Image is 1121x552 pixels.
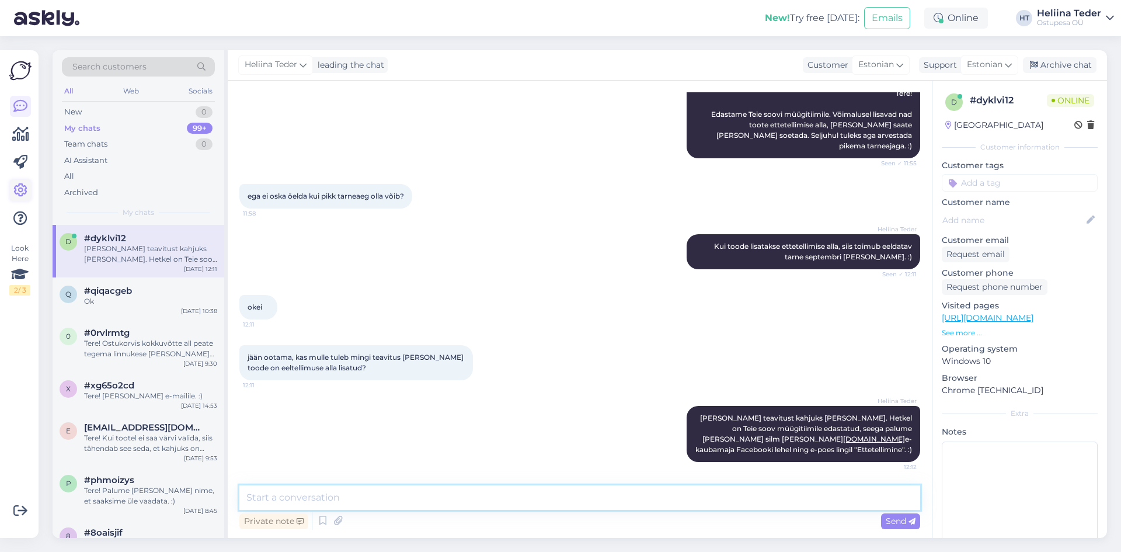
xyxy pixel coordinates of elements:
[765,11,859,25] div: Try free [DATE]:
[864,7,910,29] button: Emails
[942,214,1084,227] input: Add name
[84,328,130,338] span: #0rvlrmtg
[84,244,217,265] div: [PERSON_NAME] teavitust kahjuks [PERSON_NAME]. Hetkel on Teie soov müügitiimile edastatud, seega ...
[803,59,848,71] div: Customer
[873,159,917,168] span: Seen ✓ 11:55
[942,384,1098,397] p: Chrome [TECHNICAL_ID]
[9,243,30,296] div: Look Here
[873,397,917,405] span: Heliina Teder
[243,381,287,390] span: 12:11
[64,106,82,118] div: New
[121,84,141,99] div: Web
[942,234,1098,247] p: Customer email
[64,123,100,134] div: My chats
[84,338,217,359] div: Tere! Ostukorvis kokkuvõtte all peate tegema linnukese [PERSON_NAME] "Mul on sooduskupong" ette, ...
[945,119,1043,131] div: [GEOGRAPHIC_DATA]
[64,155,107,166] div: AI Assistant
[84,380,134,391] span: #xg65o2cd
[942,159,1098,172] p: Customer tags
[62,84,75,99] div: All
[248,192,404,200] span: ega ei oska öelda kui pikk tarneaeg olla võib?
[186,84,215,99] div: Socials
[924,8,988,29] div: Online
[951,98,957,106] span: d
[942,267,1098,279] p: Customer phone
[942,426,1098,438] p: Notes
[64,171,74,182] div: All
[858,58,894,71] span: Estonian
[919,59,957,71] div: Support
[942,408,1098,419] div: Extra
[873,463,917,471] span: 12:12
[1037,9,1101,18] div: Heliina Teder
[72,61,147,73] span: Search customers
[196,106,213,118] div: 0
[181,307,217,315] div: [DATE] 10:38
[942,313,1033,323] a: [URL][DOMAIN_NAME]
[714,242,914,261] span: Kui toode lisatakse ettetellimise alla, siis toimub eeldatav tarne septembri [PERSON_NAME]. :)
[1047,94,1094,107] span: Online
[183,359,217,368] div: [DATE] 9:30
[123,207,154,218] span: My chats
[243,209,287,218] span: 11:58
[942,196,1098,209] p: Customer name
[245,58,297,71] span: Heliina Teder
[65,290,71,298] span: q
[84,233,126,244] span: #dyklvi12
[84,296,217,307] div: Ok
[942,300,1098,312] p: Visited pages
[184,454,217,463] div: [DATE] 9:53
[84,433,217,454] div: Tere! Kui tootel ei saa värvi valida, siis tähendab see seda, et kahjuks on toode laost otsas. :/...
[9,285,30,296] div: 2 / 3
[181,401,217,410] div: [DATE] 14:53
[765,12,790,23] b: New!
[239,513,308,529] div: Private note
[942,343,1098,355] p: Operating system
[313,59,384,71] div: leading the chat
[66,479,71,488] span: p
[970,93,1047,107] div: # dyklvi12
[942,372,1098,384] p: Browser
[886,516,915,526] span: Send
[1023,57,1096,73] div: Archive chat
[942,174,1098,192] input: Add a tag
[843,435,905,443] a: [DOMAIN_NAME]
[243,320,287,329] span: 12:11
[248,353,465,372] span: jään ootama, kas mulle tuleb mingi teavitus [PERSON_NAME] toode on eeltellimuse alla lisatud?
[84,391,217,401] div: Tere! [PERSON_NAME] e-mailile. :)
[66,426,71,435] span: e
[84,475,134,485] span: #phmoizys
[1016,10,1032,26] div: HT
[942,279,1047,295] div: Request phone number
[942,328,1098,338] p: See more ...
[66,384,71,393] span: x
[9,60,32,82] img: Askly Logo
[967,58,1002,71] span: Estonian
[64,138,107,150] div: Team chats
[942,355,1098,367] p: Windows 10
[1037,9,1114,27] a: Heliina TederOstupesa OÜ
[873,225,917,234] span: Heliina Teder
[66,332,71,341] span: 0
[942,247,1009,262] div: Request email
[66,532,71,540] span: 8
[64,187,98,199] div: Archived
[695,414,914,454] span: [PERSON_NAME] teavitust kahjuks [PERSON_NAME]. Hetkel on Teie soov müügitiimile edastatud, seega ...
[1037,18,1101,27] div: Ostupesa OÜ
[187,123,213,134] div: 99+
[942,142,1098,152] div: Customer information
[184,265,217,273] div: [DATE] 12:11
[183,506,217,515] div: [DATE] 8:45
[84,527,123,538] span: #8oaisjif
[84,485,217,506] div: Tere! Palume [PERSON_NAME] nime, et saaksime üle vaadata. :)
[873,270,917,279] span: Seen ✓ 12:11
[84,422,206,433] span: evelin01@yahoo.com
[65,237,71,246] span: d
[248,303,262,311] span: okei
[196,138,213,150] div: 0
[84,286,132,296] span: #qiqacgeb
